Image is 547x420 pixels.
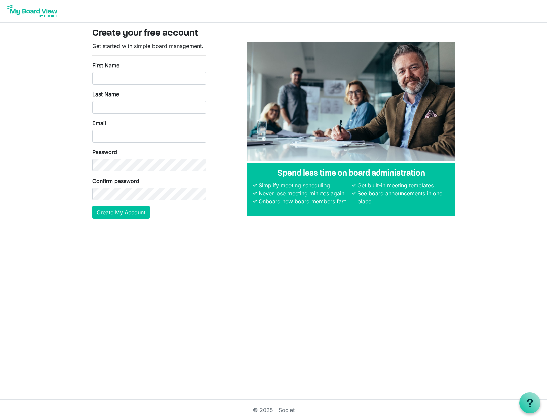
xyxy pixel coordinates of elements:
img: My Board View Logo [5,3,59,20]
label: Email [92,119,106,127]
label: First Name [92,61,119,69]
h3: Create your free account [92,28,455,39]
img: A photograph of board members sitting at a table [247,42,455,161]
li: Simplify meeting scheduling [257,181,350,189]
li: Onboard new board members fast [257,197,350,205]
li: Never lose meeting minutes again [257,189,350,197]
a: © 2025 - Societ [253,407,295,413]
li: Get built-in meeting templates [356,181,449,189]
li: See board announcements in one place [356,189,449,205]
span: Get started with simple board management. [92,43,203,49]
h4: Spend less time on board administration [253,169,449,179]
button: Create My Account [92,206,150,219]
label: Confirm password [92,177,139,185]
label: Password [92,148,117,156]
label: Last Name [92,90,119,98]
